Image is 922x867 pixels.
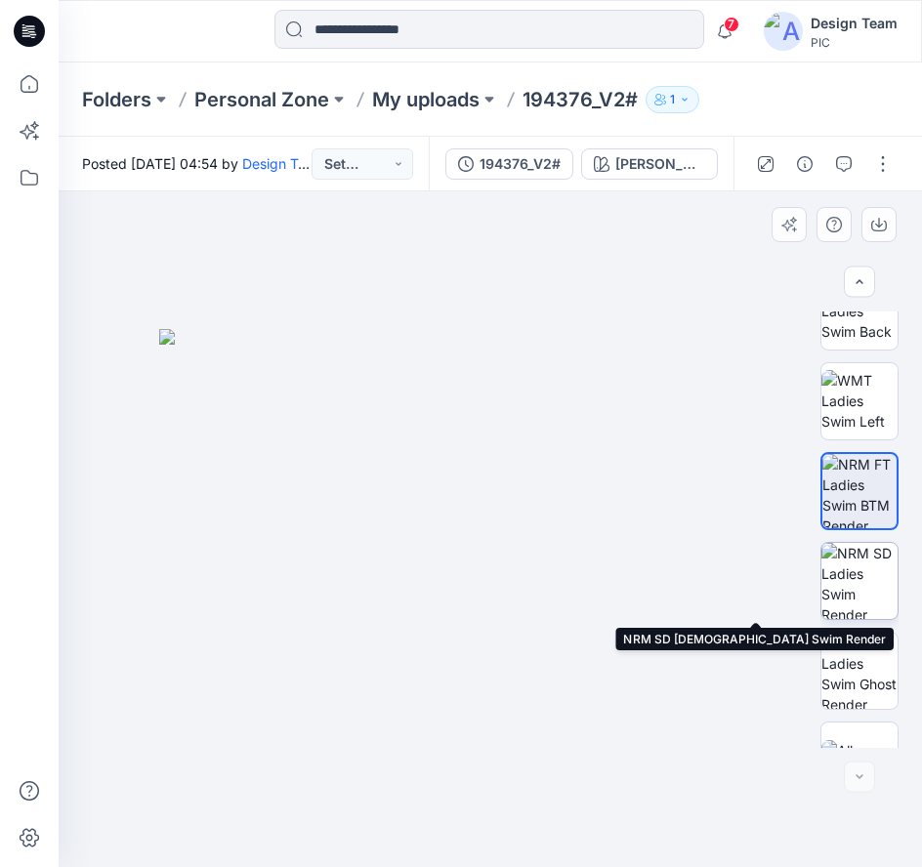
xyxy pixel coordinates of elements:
[372,86,480,113] a: My uploads
[581,148,718,180] button: [PERSON_NAME]
[822,454,897,528] img: NRM FT Ladies Swim BTM Render
[82,153,312,174] span: Posted [DATE] 04:54 by
[242,155,325,172] a: Design Team
[789,148,820,180] button: Details
[811,12,898,35] div: Design Team
[615,153,705,175] div: [PERSON_NAME]
[811,35,898,50] div: PIC
[445,148,573,180] button: 194376_V2#
[480,153,561,175] div: 194376_V2#
[764,12,803,51] img: avatar
[159,329,821,867] img: eyJhbGciOiJIUzI1NiIsImtpZCI6IjAiLCJzbHQiOiJzZXMiLCJ0eXAiOiJKV1QifQ.eyJkYXRhIjp7InR5cGUiOiJzdG9yYW...
[821,543,898,619] img: NRM SD Ladies Swim Render
[670,89,675,110] p: 1
[724,17,739,32] span: 7
[821,633,898,709] img: NRM BK Ladies Swim Ghost Render
[821,370,898,432] img: WMT Ladies Swim Left
[82,86,151,113] a: Folders
[523,86,638,113] p: 194376_V2#
[194,86,329,113] a: Personal Zone
[646,86,699,113] button: 1
[821,280,898,342] img: WMT Ladies Swim Back
[821,740,898,781] img: All colorways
